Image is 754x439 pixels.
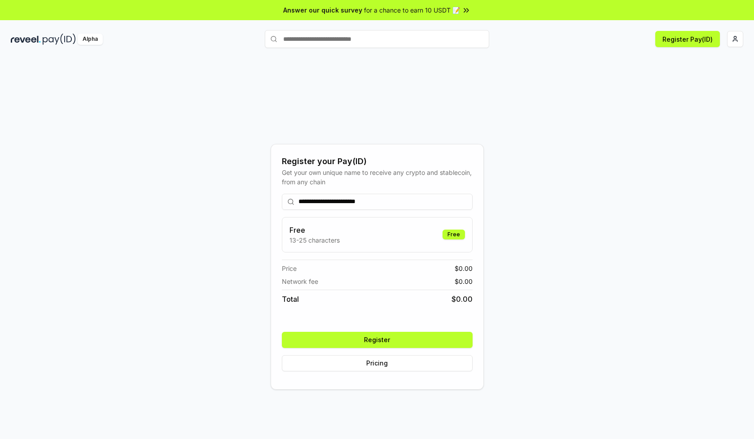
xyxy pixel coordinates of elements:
button: Register Pay(ID) [655,31,720,47]
button: Register [282,332,473,348]
span: Answer our quick survey [283,5,362,15]
span: Price [282,264,297,273]
h3: Free [289,225,340,235]
span: $ 0.00 [452,294,473,304]
img: pay_id [43,34,76,45]
p: 13-25 characters [289,235,340,245]
div: Register your Pay(ID) [282,155,473,168]
div: Get your own unique name to receive any crypto and stablecoin, from any chain [282,168,473,187]
div: Alpha [78,34,103,45]
span: $ 0.00 [455,264,473,273]
span: for a chance to earn 10 USDT 📝 [364,5,460,15]
span: Total [282,294,299,304]
span: $ 0.00 [455,277,473,286]
span: Network fee [282,277,318,286]
img: reveel_dark [11,34,41,45]
button: Pricing [282,355,473,371]
div: Free [443,230,465,239]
